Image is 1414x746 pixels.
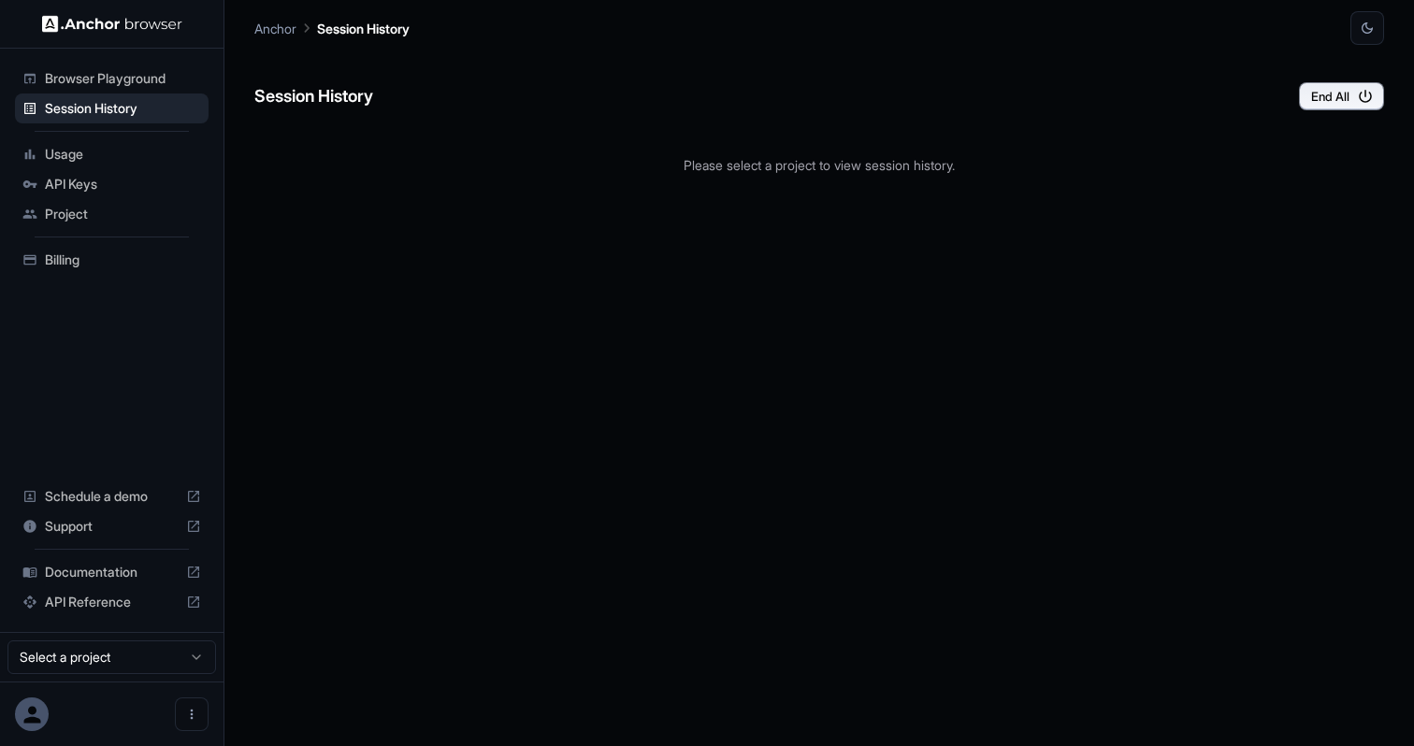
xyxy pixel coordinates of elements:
p: Session History [317,19,410,38]
div: API Keys [15,169,209,199]
span: Billing [45,251,201,269]
div: Browser Playground [15,64,209,93]
div: Project [15,199,209,229]
p: Please select a project to view session history. [254,155,1384,175]
span: Browser Playground [45,69,201,88]
div: Session History [15,93,209,123]
span: Schedule a demo [45,487,179,506]
nav: breadcrumb [254,18,410,38]
div: Documentation [15,557,209,587]
span: Project [45,205,201,223]
span: Support [45,517,179,536]
h6: Session History [254,83,373,110]
button: Open menu [175,697,209,731]
span: Usage [45,145,201,164]
div: Schedule a demo [15,481,209,511]
div: API Reference [15,587,209,617]
span: Documentation [45,563,179,581]
p: Anchor [254,19,296,38]
div: Billing [15,245,209,275]
button: End All [1299,82,1384,110]
span: Session History [45,99,201,118]
img: Anchor Logo [42,15,182,33]
span: API Keys [45,175,201,194]
div: Support [15,511,209,541]
div: Usage [15,139,209,169]
span: API Reference [45,593,179,611]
